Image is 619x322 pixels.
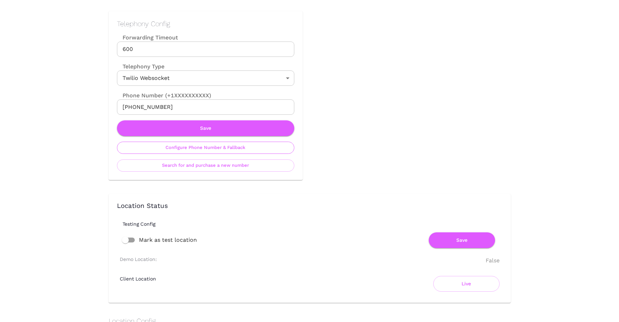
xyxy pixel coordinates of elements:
label: Phone Number (+1XXXXXXXXXX) [117,91,294,99]
h3: Location Status [117,202,502,210]
h6: Demo Location: [120,256,157,262]
button: Save [429,232,495,248]
label: Forwarding Timeout [117,33,294,42]
h6: Testing Config [123,221,508,227]
label: Telephony Type [117,62,164,70]
div: False [486,256,500,265]
button: Configure Phone Number & Fallback [117,142,294,154]
button: Save [117,120,294,136]
span: Mark as test location [139,236,197,244]
h2: Telephony Config [117,20,294,28]
div: Twilio Websocket [117,70,294,86]
button: Live [433,276,500,292]
button: Search for and purchase a new number [117,159,294,172]
h6: Client Location [120,276,156,282]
